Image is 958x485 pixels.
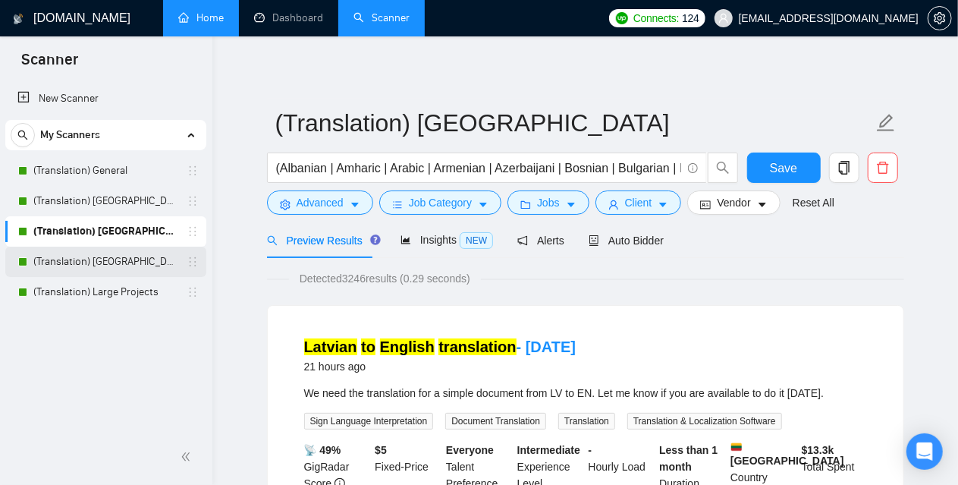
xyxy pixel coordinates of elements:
[731,442,742,452] img: 🇱🇹
[589,235,599,246] span: robot
[178,11,224,24] a: homeHome
[659,444,718,473] b: Less than 1 month
[181,449,196,465] span: double-left
[717,194,750,211] span: Vendor
[267,191,373,215] button: settingAdvancedcaret-down
[682,10,699,27] span: 124
[793,194,834,211] a: Reset All
[757,199,768,210] span: caret-down
[275,104,873,142] input: Scanner name...
[304,357,576,376] div: 21 hours ago
[658,199,668,210] span: caret-down
[708,153,738,183] button: search
[375,444,387,456] b: $ 5
[33,247,177,277] a: (Translation) [GEOGRAPHIC_DATA]
[187,225,199,238] span: holder
[688,163,698,173] span: info-circle
[5,120,206,307] li: My Scanners
[33,216,177,247] a: (Translation) [GEOGRAPHIC_DATA]
[11,123,35,147] button: search
[409,194,472,211] span: Job Category
[400,235,411,245] span: area-chart
[187,195,199,207] span: holder
[517,235,564,247] span: Alerts
[770,159,797,178] span: Save
[33,156,177,186] a: (Translation) General
[537,194,560,211] span: Jobs
[718,13,729,24] span: user
[9,49,90,80] span: Scanner
[304,413,434,430] span: Sign Language Interpretation
[276,159,681,178] input: Search Freelance Jobs...
[507,191,589,215] button: folderJobscaret-down
[928,12,952,24] a: setting
[928,12,951,24] span: setting
[289,270,481,287] span: Detected 3246 results (0.29 seconds)
[304,444,341,456] b: 📡 49%
[517,444,580,456] b: Intermediate
[187,165,199,177] span: holder
[33,186,177,216] a: (Translation) [GEOGRAPHIC_DATA]
[589,444,592,456] b: -
[566,199,576,210] span: caret-down
[558,413,615,430] span: Translation
[625,194,652,211] span: Client
[380,339,435,355] mark: English
[369,233,382,247] div: Tooltip anchor
[304,339,576,355] a: Latvian to English translation- [DATE]
[187,286,199,298] span: holder
[460,232,493,249] span: NEW
[353,11,410,24] a: searchScanner
[730,442,844,467] b: [GEOGRAPHIC_DATA]
[868,153,898,183] button: delete
[478,199,488,210] span: caret-down
[608,199,619,210] span: user
[830,161,859,175] span: copy
[687,191,780,215] button: idcardVendorcaret-down
[254,11,323,24] a: dashboardDashboard
[267,235,376,247] span: Preview Results
[17,83,194,114] a: New Scanner
[438,339,516,355] mark: translation
[589,235,664,247] span: Auto Bidder
[446,444,494,456] b: Everyone
[829,153,859,183] button: copy
[13,7,24,31] img: logo
[5,83,206,114] li: New Scanner
[802,444,834,456] b: $ 13.3k
[304,339,357,355] mark: Latvian
[627,413,782,430] span: Translation & Localization Software
[517,235,528,246] span: notification
[33,277,177,307] a: (Translation) Large Projects
[350,199,360,210] span: caret-down
[304,385,867,402] div: We need the translation for a simple document from LV to EN. Let me know if you are available to ...
[928,6,952,30] button: setting
[868,161,897,175] span: delete
[267,235,278,246] span: search
[708,161,737,175] span: search
[297,194,344,211] span: Advanced
[445,413,546,430] span: Document Translation
[379,191,501,215] button: barsJob Categorycaret-down
[906,433,943,470] div: Open Intercom Messenger
[400,234,493,246] span: Insights
[747,153,821,183] button: Save
[392,199,403,210] span: bars
[595,191,682,215] button: userClientcaret-down
[187,256,199,268] span: holder
[40,120,100,150] span: My Scanners
[11,130,34,140] span: search
[520,199,531,210] span: folder
[876,113,896,133] span: edit
[616,12,628,24] img: upwork-logo.png
[700,199,711,210] span: idcard
[633,10,679,27] span: Connects:
[280,199,291,210] span: setting
[361,339,375,355] mark: to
